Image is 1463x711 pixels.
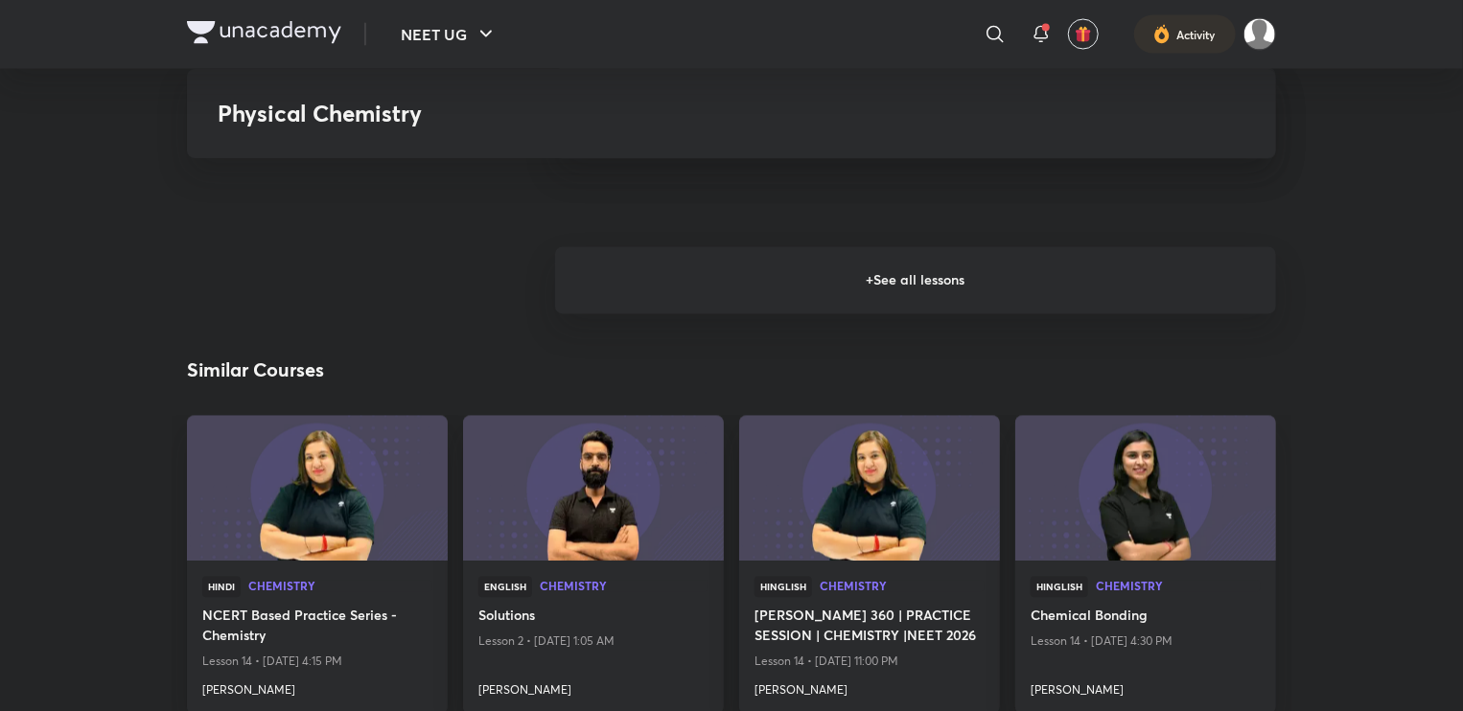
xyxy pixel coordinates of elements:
[540,581,708,594] a: Chemistry
[820,581,985,592] span: Chemistry
[478,630,708,654] p: Lesson 2 • [DATE] 1:05 AM
[202,577,241,598] span: Hindi
[460,414,726,562] img: new-thumbnail
[1031,675,1261,700] a: [PERSON_NAME]
[1096,581,1261,594] a: Chemistry
[202,650,432,675] p: Lesson 14 • [DATE] 4:15 PM
[1031,577,1088,598] span: Hinglish
[755,606,985,650] a: [PERSON_NAME] 360 | PRACTICE SESSION | CHEMISTRY |NEET 2026
[1015,416,1276,562] a: new-thumbnail
[739,416,1000,562] a: new-thumbnail
[1096,581,1261,592] span: Chemistry
[1068,19,1099,50] button: avatar
[202,675,432,700] a: [PERSON_NAME]
[248,581,432,594] a: Chemistry
[202,606,432,650] a: NCERT Based Practice Series - Chemistry
[540,581,708,592] span: Chemistry
[1031,630,1261,654] p: Lesson 14 • [DATE] 4:30 PM
[478,577,532,598] span: English
[389,15,509,54] button: NEET UG
[184,414,450,562] img: new-thumbnail
[478,606,708,630] a: Solutions
[248,581,432,592] span: Chemistry
[1075,26,1092,43] img: avatar
[1243,18,1276,51] img: Aman raj
[463,416,724,562] a: new-thumbnail
[478,675,708,700] a: [PERSON_NAME]
[1153,23,1171,46] img: activity
[187,21,341,44] img: Company Logo
[755,675,985,700] a: [PERSON_NAME]
[755,650,985,675] p: Lesson 14 • [DATE] 11:00 PM
[736,414,1002,562] img: new-thumbnail
[820,581,985,594] a: Chemistry
[187,21,341,49] a: Company Logo
[1012,414,1278,562] img: new-thumbnail
[218,100,968,127] h3: Physical Chemistry
[187,356,324,385] h2: Similar Courses
[1031,606,1261,630] a: Chemical Bonding
[755,577,812,598] span: Hinglish
[555,247,1276,314] h6: + See all lessons
[187,416,448,562] a: new-thumbnail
